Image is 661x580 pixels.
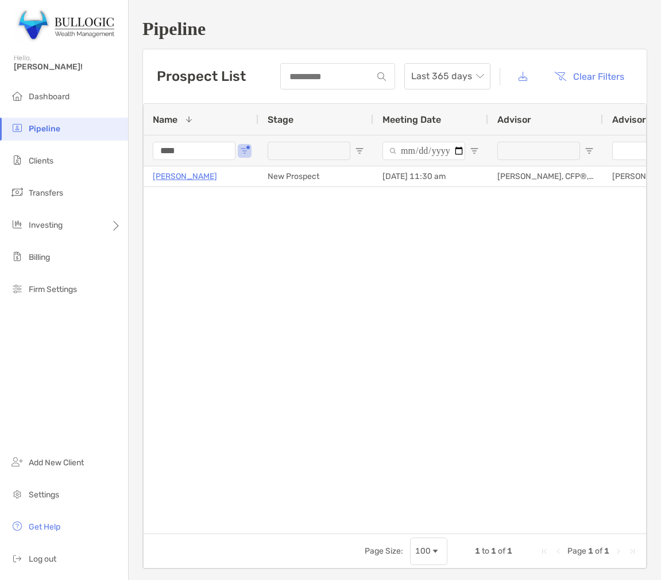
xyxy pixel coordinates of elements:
span: 1 [588,546,593,556]
span: of [595,546,602,556]
span: to [482,546,489,556]
div: First Page [540,547,549,556]
img: billing icon [10,250,24,263]
span: 1 [604,546,609,556]
div: Next Page [614,547,623,556]
img: transfers icon [10,185,24,199]
h3: Prospect List [157,68,246,84]
div: Last Page [628,547,637,556]
img: settings icon [10,487,24,501]
span: Settings [29,490,59,500]
img: clients icon [10,153,24,167]
span: of [498,546,505,556]
span: [PERSON_NAME]! [14,62,121,72]
h1: Pipeline [142,18,647,40]
img: input icon [377,72,386,81]
span: Page [567,546,586,556]
span: Name [153,114,177,125]
img: investing icon [10,217,24,231]
div: New Prospect [258,166,373,186]
input: Meeting Date Filter Input [382,142,465,160]
div: [PERSON_NAME], CFP®, EA, CTC, RICP, RLP [488,166,603,186]
span: 1 [507,546,512,556]
span: Dashboard [29,92,69,102]
img: Zoe Logo [14,5,114,46]
span: 1 [491,546,496,556]
div: Previous Page [554,547,563,556]
span: Firm Settings [29,285,77,294]
div: 100 [415,546,431,556]
span: Clients [29,156,53,166]
div: Page Size [410,538,447,565]
div: Page Size: [365,546,403,556]
span: Advisor [497,114,531,125]
span: Pipeline [29,124,60,134]
span: Investing [29,220,63,230]
span: Last 365 days [411,64,484,89]
input: Name Filter Input [153,142,235,160]
img: add_new_client icon [10,455,24,469]
span: Get Help [29,522,60,532]
img: firm-settings icon [10,282,24,295]
span: Add New Client [29,458,84,468]
span: Meeting Date [382,114,441,125]
button: Open Filter Menu [470,146,479,155]
button: Clear Filters [546,64,633,89]
span: Billing [29,252,50,262]
span: 1 [475,546,480,556]
a: [PERSON_NAME] [153,169,217,184]
span: Transfers [29,188,63,198]
button: Open Filter Menu [585,146,594,155]
span: Log out [29,554,56,564]
button: Open Filter Menu [240,146,249,155]
img: get-help icon [10,519,24,533]
img: logout icon [10,551,24,565]
button: Open Filter Menu [355,146,364,155]
span: Stage [268,114,293,125]
img: dashboard icon [10,89,24,103]
div: [DATE] 11:30 am [373,166,488,186]
img: pipeline icon [10,121,24,135]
